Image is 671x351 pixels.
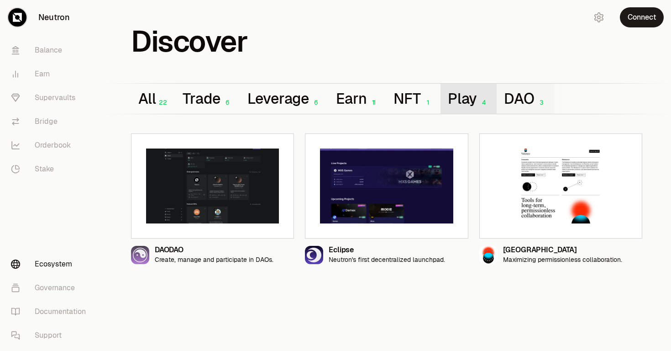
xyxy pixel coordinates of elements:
button: NFT [386,84,440,114]
div: 22 [156,99,168,106]
div: 6 [309,99,321,106]
button: Connect [620,7,664,27]
a: Support [4,324,99,347]
a: Ecosystem [4,252,99,276]
img: DAODAO preview image [146,149,279,223]
button: DAO [497,84,554,114]
div: DAODAO [155,246,273,254]
div: 1 [421,99,433,106]
button: Earn [329,84,386,114]
a: Documentation [4,300,99,324]
img: Valence preview image [494,149,627,223]
a: Governance [4,276,99,300]
a: Earn [4,62,99,86]
button: Leverage [240,84,329,114]
div: 6 [220,99,233,106]
p: Neutron's first decentralized launchpad. [329,256,445,264]
button: Trade [175,84,240,114]
button: All [131,84,175,114]
div: Eclipse [329,246,445,254]
p: Maximizing permissionless collaboration. [503,256,622,264]
div: 4 [477,99,489,106]
div: 11 [367,99,379,106]
a: Supervaults [4,86,99,110]
div: [GEOGRAPHIC_DATA] [503,246,622,254]
h1: Discover [131,29,247,54]
a: Orderbook [4,133,99,157]
a: Balance [4,38,99,62]
div: 3 [535,99,547,106]
p: Create, manage and participate in DAOs. [155,256,273,264]
a: Stake [4,157,99,181]
a: Bridge [4,110,99,133]
button: Play [440,84,497,114]
img: Eclipse preview image [320,149,453,223]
